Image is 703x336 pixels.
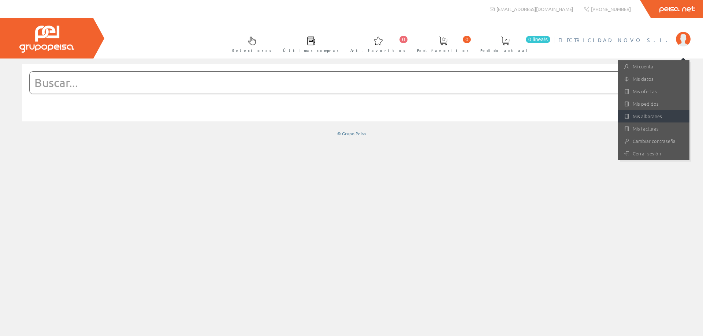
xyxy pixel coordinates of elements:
a: Selectores [225,30,275,57]
span: Últimas compras [283,47,339,54]
a: Mis ofertas [618,85,689,98]
a: Cerrar sesión [618,147,689,160]
a: Cambiar contraseña [618,135,689,147]
input: Buscar... [30,72,655,94]
span: Pedido actual [480,47,530,54]
a: Mis pedidos [618,98,689,110]
span: 0 [463,36,471,43]
a: Últimas compras [276,30,343,57]
a: Mis facturas [618,122,689,135]
span: ELECTRICIDAD NOVO S.L. [558,36,672,44]
a: ELECTRICIDAD NOVO S.L. [558,30,691,37]
span: [PHONE_NUMBER] [591,6,631,12]
a: Mis albaranes [618,110,689,122]
img: Grupo Peisa [19,26,74,53]
span: Ped. favoritos [417,47,469,54]
span: Selectores [232,47,272,54]
span: 0 [399,36,408,43]
span: [EMAIL_ADDRESS][DOMAIN_NAME] [496,6,573,12]
span: Art. favoritos [350,47,406,54]
div: © Grupo Peisa [22,131,681,137]
a: Mi cuenta [618,60,689,73]
a: Mis datos [618,73,689,85]
span: 0 línea/s [526,36,550,43]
